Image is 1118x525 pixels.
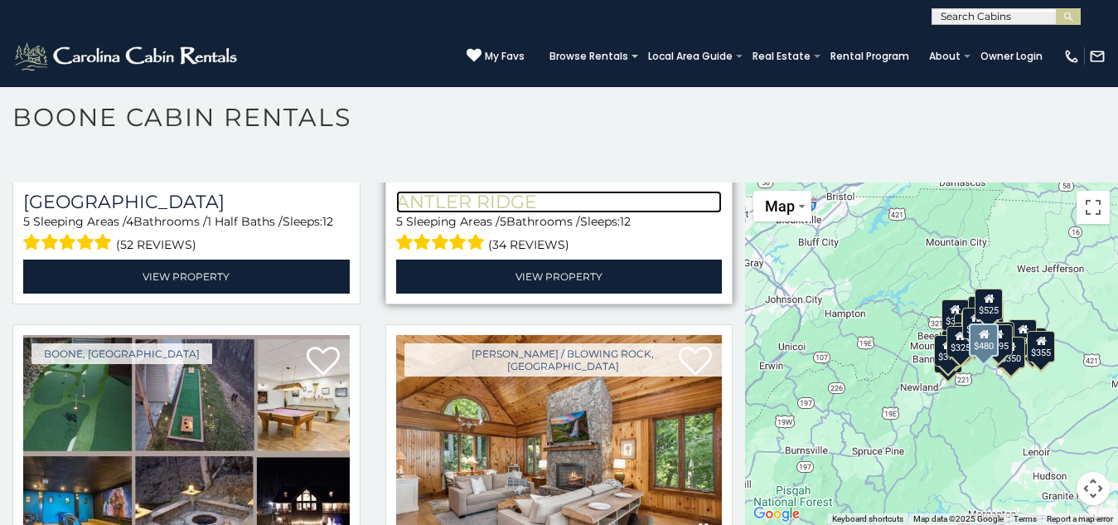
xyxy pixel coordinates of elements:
[986,321,1014,352] div: $380
[749,503,804,525] a: Open this area in Google Maps (opens a new window)
[946,325,975,357] div: $325
[640,45,741,68] a: Local Area Guide
[962,308,990,339] div: $349
[822,45,917,68] a: Rental Program
[12,40,242,73] img: White-1-2.png
[934,334,962,366] div: $375
[620,214,631,229] span: 12
[485,49,525,64] span: My Favs
[23,260,350,294] a: View Property
[31,343,212,364] a: Boone, [GEOGRAPHIC_DATA]
[307,345,340,380] a: Add to favorites
[969,323,999,356] div: $480
[753,191,811,221] button: Change map style
[1077,472,1110,505] button: Map camera controls
[1014,514,1037,523] a: Terms
[1047,514,1113,523] a: Report a map error
[126,214,133,229] span: 4
[116,234,196,255] span: (52 reviews)
[985,324,1013,356] div: $695
[396,191,723,213] a: Antler Ridge
[488,234,569,255] span: (34 reviews)
[23,214,30,229] span: 5
[941,299,970,330] div: $305
[1028,331,1056,362] div: $355
[467,48,525,65] a: My Favs
[749,503,804,525] img: Google
[1009,319,1037,351] div: $930
[921,45,969,68] a: About
[541,45,636,68] a: Browse Rentals
[23,213,350,255] div: Sleeping Areas / Bathrooms / Sleeps:
[23,191,350,213] h3: Diamond Creek Lodge
[913,514,1004,523] span: Map data ©2025 Google
[997,337,1025,368] div: $350
[832,513,903,525] button: Keyboard shortcuts
[975,288,1004,319] div: $525
[500,214,506,229] span: 5
[396,214,403,229] span: 5
[207,214,283,229] span: 1 Half Baths /
[765,197,795,215] span: Map
[1077,191,1110,224] button: Toggle fullscreen view
[404,343,723,377] a: [PERSON_NAME] / Blowing Rock, [GEOGRAPHIC_DATA]
[1063,48,1080,65] img: phone-regular-white.png
[972,45,1051,68] a: Owner Login
[934,342,962,373] div: $345
[396,213,723,255] div: Sleeping Areas / Bathrooms / Sleeps:
[1089,48,1106,65] img: mail-regular-white.png
[744,45,819,68] a: Real Estate
[23,191,350,213] a: [GEOGRAPHIC_DATA]
[322,214,333,229] span: 12
[396,260,723,294] a: View Property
